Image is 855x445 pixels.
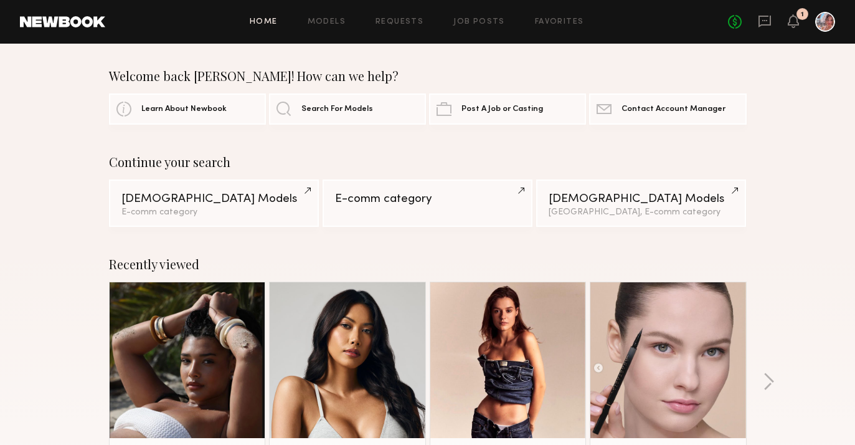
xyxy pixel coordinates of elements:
[549,208,734,217] div: [GEOGRAPHIC_DATA], E-comm category
[536,179,746,227] a: [DEMOGRAPHIC_DATA] Models[GEOGRAPHIC_DATA], E-comm category
[549,193,734,205] div: [DEMOGRAPHIC_DATA] Models
[109,69,747,84] div: Welcome back [PERSON_NAME]! How can we help?
[301,105,373,113] span: Search For Models
[109,257,747,272] div: Recently viewed
[453,18,505,26] a: Job Posts
[323,179,532,227] a: E-comm category
[429,93,586,125] a: Post A Job or Casting
[109,179,319,227] a: [DEMOGRAPHIC_DATA] ModelsE-comm category
[109,155,747,170] div: Continue your search
[461,105,543,113] span: Post A Job or Casting
[801,11,804,18] div: 1
[308,18,346,26] a: Models
[335,193,520,205] div: E-comm category
[589,93,746,125] a: Contact Account Manager
[121,208,306,217] div: E-comm category
[376,18,423,26] a: Requests
[121,193,306,205] div: [DEMOGRAPHIC_DATA] Models
[269,93,426,125] a: Search For Models
[621,105,725,113] span: Contact Account Manager
[141,105,227,113] span: Learn About Newbook
[535,18,584,26] a: Favorites
[109,93,266,125] a: Learn About Newbook
[250,18,278,26] a: Home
